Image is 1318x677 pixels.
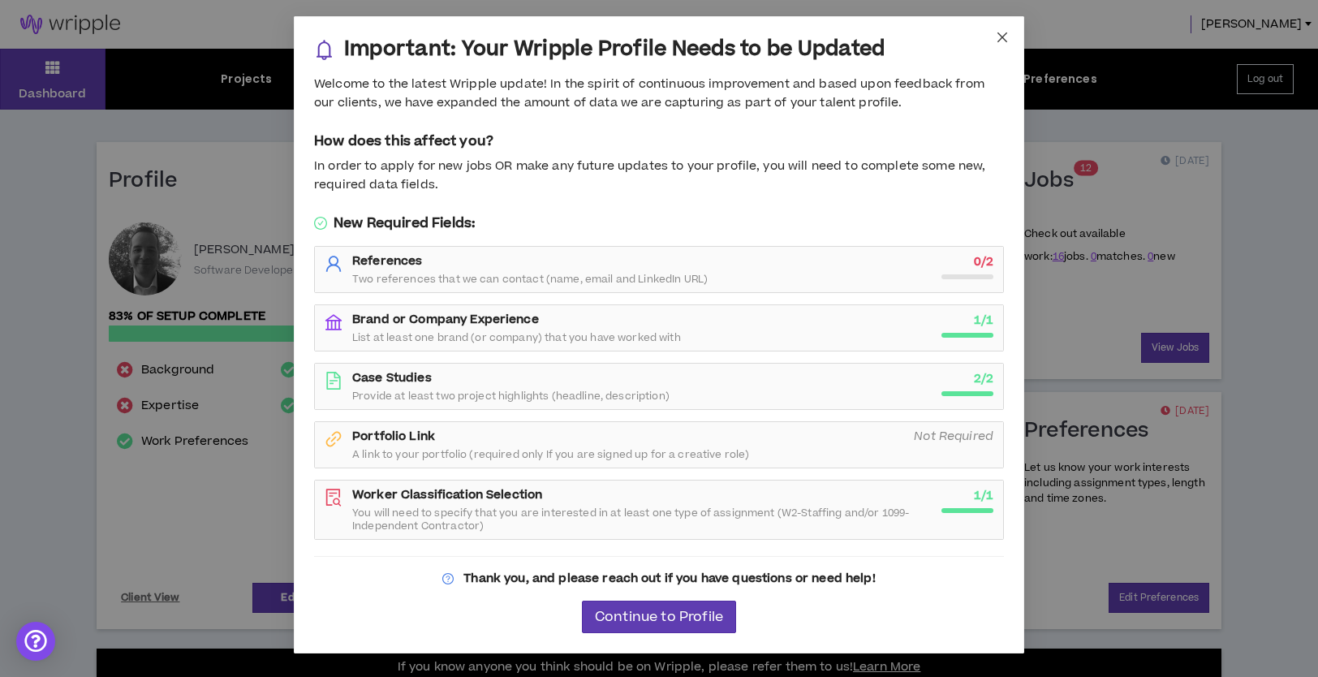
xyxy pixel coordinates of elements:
i: Not Required [914,428,993,445]
div: In order to apply for new jobs OR make any future updates to your profile, you will need to compl... [314,157,1004,194]
span: Two references that we can contact (name, email and LinkedIn URL) [352,273,708,286]
span: A link to your portfolio (required only If you are signed up for a creative role) [352,448,749,461]
strong: Case Studies [352,369,432,386]
span: link [325,430,342,448]
strong: Thank you, and please reach out if you have questions or need help! [463,570,875,587]
span: question-circle [442,573,454,584]
strong: References [352,252,422,270]
button: Continue to Profile [582,601,736,633]
h5: How does this affect you? [314,132,1004,151]
span: Continue to Profile [595,610,723,625]
button: Close [980,16,1024,60]
div: Open Intercom Messenger [16,622,55,661]
span: bank [325,313,342,331]
strong: Portfolio Link [352,428,435,445]
span: file-text [325,372,342,390]
span: user [325,255,342,273]
strong: 0 / 2 [974,253,993,270]
strong: Worker Classification Selection [352,486,542,503]
strong: 1 / 1 [974,312,993,329]
span: You will need to specify that you are interested in at least one type of assignment (W2-Staffing ... [352,507,932,533]
div: Welcome to the latest Wripple update! In the spirit of continuous improvement and based upon feed... [314,75,1004,112]
strong: 1 / 1 [974,487,993,504]
span: check-circle [314,217,327,230]
span: bell [314,40,334,60]
strong: 2 / 2 [974,370,993,387]
h5: New Required Fields: [314,213,1004,233]
span: List at least one brand (or company) that you have worked with [352,331,681,344]
h3: Important: Your Wripple Profile Needs to be Updated [344,37,885,63]
span: file-search [325,489,342,507]
span: Provide at least two project highlights (headline, description) [352,390,670,403]
strong: Brand or Company Experience [352,311,539,328]
span: close [996,31,1009,44]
